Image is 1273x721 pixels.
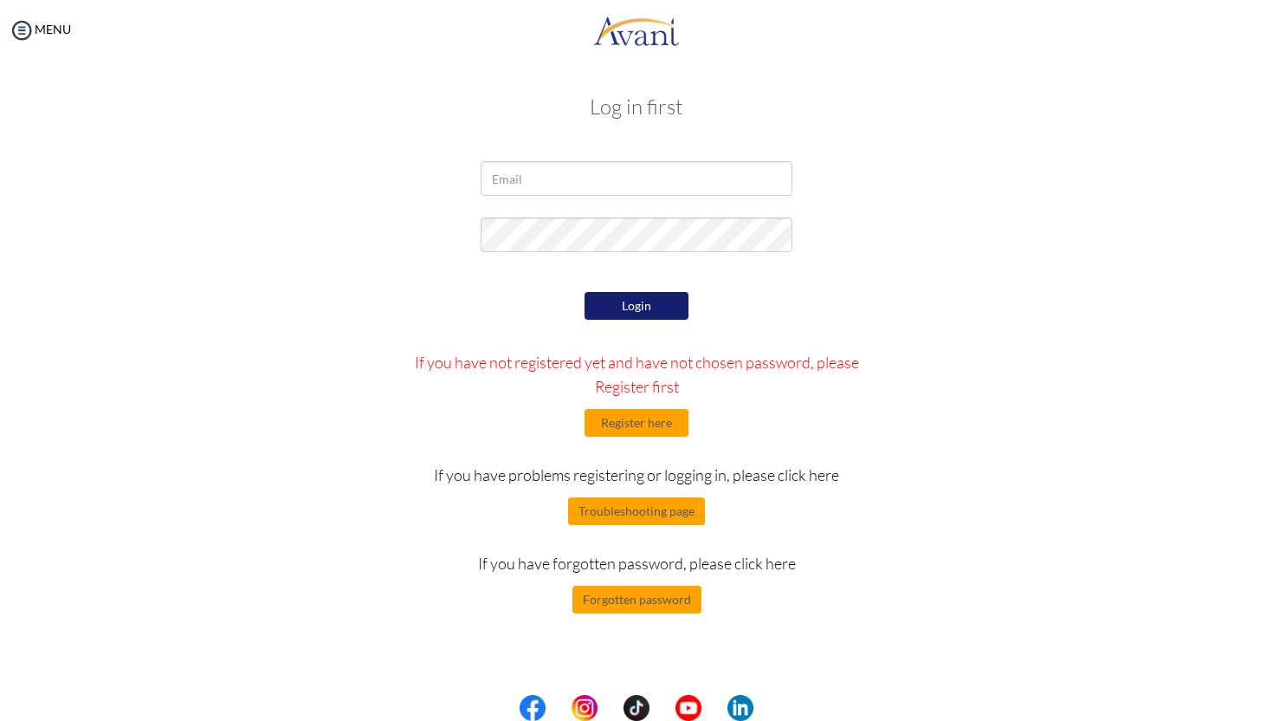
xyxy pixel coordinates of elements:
[572,586,701,614] button: Forgotten password
[649,695,675,721] img: blank.png
[546,695,572,721] img: blank.png
[624,695,649,721] img: tt.png
[397,551,877,575] p: If you have forgotten password, please click here
[585,409,688,437] button: Register here
[572,695,598,721] img: in.png
[520,695,546,721] img: fb.png
[593,4,680,56] img: logo.png
[701,695,727,721] img: blank.png
[585,292,688,320] button: Login
[481,161,792,196] input: Email
[143,95,1130,118] h3: Log in first
[397,350,877,399] p: If you have not registered yet and have not chosen password, please Register first
[9,22,71,36] a: MENU
[9,17,35,43] img: icon-menu.png
[568,497,705,525] button: Troubleshooting page
[598,695,624,721] img: blank.png
[675,695,701,721] img: yt.png
[397,463,877,487] p: If you have problems registering or logging in, please click here
[727,695,753,721] img: li.png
